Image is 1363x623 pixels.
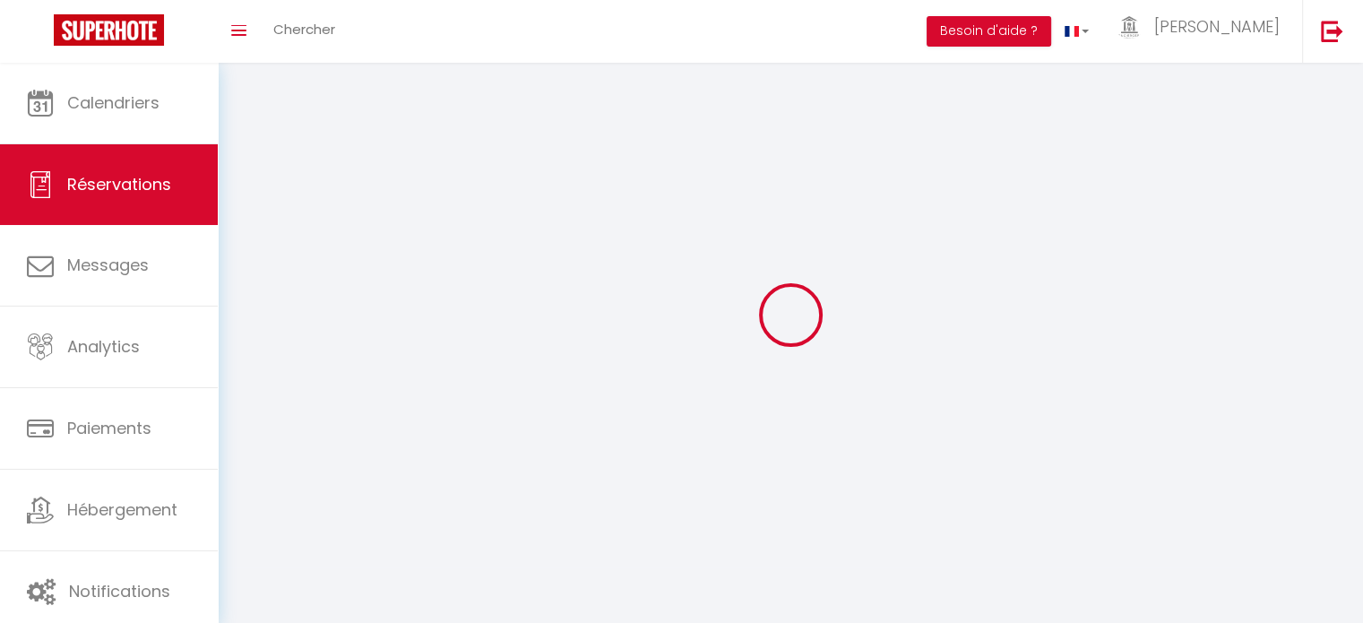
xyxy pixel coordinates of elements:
img: ... [1116,16,1143,39]
span: Réservations [67,173,171,195]
button: Ouvrir le widget de chat LiveChat [14,7,68,61]
button: Besoin d'aide ? [927,16,1051,47]
span: Hébergement [67,498,177,521]
span: Chercher [273,20,335,39]
span: Notifications [69,580,170,602]
img: Super Booking [54,14,164,46]
span: Calendriers [67,91,160,114]
span: [PERSON_NAME] [1154,15,1280,38]
span: Paiements [67,417,151,439]
img: logout [1321,20,1343,42]
span: Messages [67,254,149,276]
span: Analytics [67,335,140,358]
